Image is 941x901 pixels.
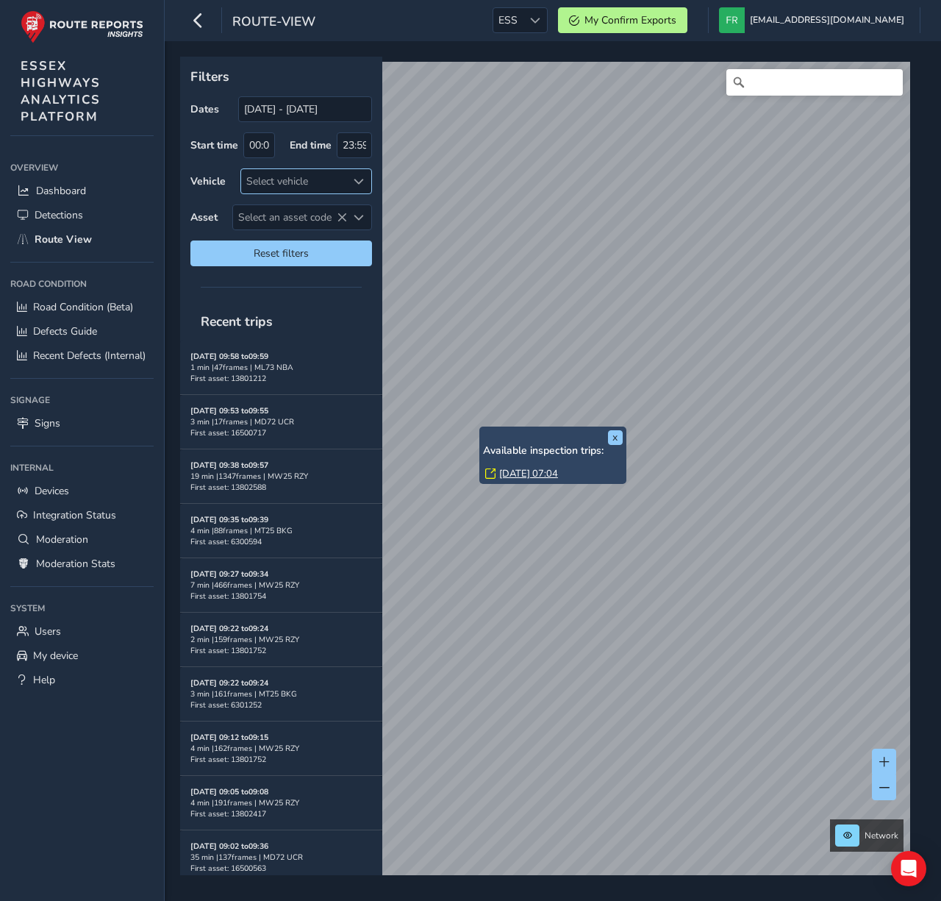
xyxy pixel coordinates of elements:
span: Defects Guide [33,324,97,338]
span: ESSEX HIGHWAYS ANALYTICS PLATFORM [21,57,101,125]
button: Reset filters [190,241,372,266]
div: Signage [10,389,154,411]
a: My device [10,644,154,668]
div: Select vehicle [241,169,347,193]
div: System [10,597,154,619]
span: Select an asset code [233,205,347,229]
span: [EMAIL_ADDRESS][DOMAIN_NAME] [750,7,904,33]
div: 3 min | 161 frames | MT25 BKG [190,688,372,699]
span: Network [865,830,898,841]
span: Recent trips [190,302,283,341]
p: Filters [190,67,372,86]
a: Users [10,619,154,644]
a: Integration Status [10,503,154,527]
a: Dashboard [10,179,154,203]
strong: [DATE] 09:22 to 09:24 [190,677,268,688]
span: First asset: 13801754 [190,591,266,602]
div: 4 min | 191 frames | MW25 RZY [190,797,372,808]
a: Route View [10,227,154,252]
span: Dashboard [36,184,86,198]
div: Internal [10,457,154,479]
div: 19 min | 1347 frames | MW25 RZY [190,471,372,482]
button: x [608,430,623,445]
strong: [DATE] 09:53 to 09:55 [190,405,268,416]
span: route-view [232,13,315,33]
span: First asset: 16500717 [190,427,266,438]
button: [EMAIL_ADDRESS][DOMAIN_NAME] [719,7,909,33]
strong: [DATE] 09:12 to 09:15 [190,732,268,743]
button: My Confirm Exports [558,7,687,33]
div: Road Condition [10,273,154,295]
span: First asset: 6300594 [190,536,262,547]
span: First asset: 13801752 [190,754,266,765]
span: First asset: 6301252 [190,699,262,711]
strong: [DATE] 09:38 to 09:57 [190,460,268,471]
h6: Available inspection trips: [483,445,623,457]
a: Moderation [10,527,154,552]
img: diamond-layout [719,7,745,33]
strong: [DATE] 09:22 to 09:24 [190,623,268,634]
a: Road Condition (Beta) [10,295,154,319]
div: 35 min | 137 frames | MD72 UCR [190,852,372,863]
strong: [DATE] 09:35 to 09:39 [190,514,268,525]
span: My device [33,649,78,663]
span: Moderation [36,533,88,546]
span: Reset filters [201,246,361,260]
a: Help [10,668,154,692]
div: 7 min | 466 frames | MW25 RZY [190,580,372,591]
a: Recent Defects (Internal) [10,343,154,368]
img: rr logo [21,10,143,43]
div: 4 min | 162 frames | MW25 RZY [190,743,372,754]
input: Search [726,69,903,96]
div: Open Intercom Messenger [891,851,926,886]
div: 3 min | 17 frames | MD72 UCR [190,416,372,427]
label: Asset [190,210,218,224]
canvas: Map [185,62,910,892]
span: First asset: 13801212 [190,373,266,384]
a: Defects Guide [10,319,154,343]
a: [DATE] 07:04 [499,467,558,480]
span: Integration Status [33,508,116,522]
label: End time [290,138,332,152]
strong: [DATE] 09:02 to 09:36 [190,841,268,852]
span: First asset: 13802417 [190,808,266,819]
div: Select an asset code [347,205,371,229]
span: Users [35,624,61,638]
span: Devices [35,484,69,498]
span: Route View [35,232,92,246]
span: First asset: 13801752 [190,645,266,656]
strong: [DATE] 09:58 to 09:59 [190,351,268,362]
a: Signs [10,411,154,435]
strong: [DATE] 09:05 to 09:08 [190,786,268,797]
span: Recent Defects (Internal) [33,349,146,363]
label: Start time [190,138,238,152]
a: Detections [10,203,154,227]
label: Dates [190,102,219,116]
a: Devices [10,479,154,503]
span: My Confirm Exports [584,13,676,27]
span: Road Condition (Beta) [33,300,133,314]
span: First asset: 13802588 [190,482,266,493]
span: Signs [35,416,60,430]
span: Help [33,673,55,687]
div: 2 min | 159 frames | MW25 RZY [190,634,372,645]
span: Moderation Stats [36,557,115,571]
span: ESS [493,8,523,32]
span: First asset: 16500563 [190,863,266,874]
div: 1 min | 47 frames | ML73 NBA [190,362,372,373]
a: Moderation Stats [10,552,154,576]
div: Overview [10,157,154,179]
strong: [DATE] 09:27 to 09:34 [190,569,268,580]
div: 4 min | 88 frames | MT25 BKG [190,525,372,536]
label: Vehicle [190,174,226,188]
span: Detections [35,208,83,222]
